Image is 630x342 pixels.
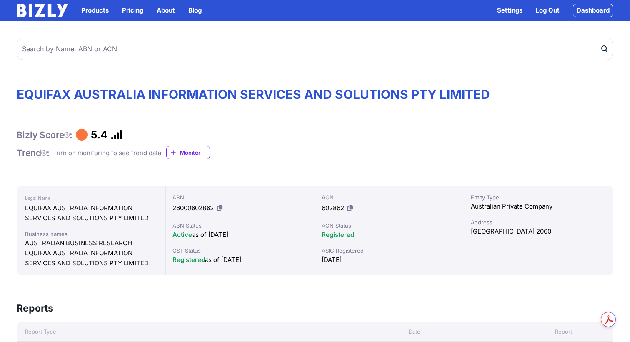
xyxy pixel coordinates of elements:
[172,221,308,230] div: ABN Status
[573,4,613,17] a: Dashboard
[315,327,514,336] div: Date
[471,193,606,201] div: Entity Type
[17,302,53,315] h3: Reports
[166,146,210,159] a: Monitor
[172,231,192,239] span: Active
[188,5,202,15] a: Blog
[172,230,308,240] div: as of [DATE]
[25,238,157,248] div: AUSTRALIAN BUSINESS RESEARCH
[81,5,109,15] button: Products
[322,246,457,255] div: ASIC Registered
[17,129,72,141] h1: Bizly Score :
[172,204,214,212] span: 26000602862
[157,5,175,15] a: About
[322,221,457,230] div: ACN Status
[172,256,205,264] span: Registered
[322,193,457,201] div: ACN
[17,38,613,60] input: Search by Name, ABN or ACN
[122,5,143,15] a: Pricing
[471,201,606,211] div: Australian Private Company
[536,5,560,15] a: Log Out
[25,230,157,238] div: Business names
[17,147,50,158] h1: Trend :
[497,5,522,15] a: Settings
[25,193,157,203] div: Legal Name
[322,204,344,212] span: 602862
[53,148,163,158] div: Turn on monitoring to see trend data.
[322,255,457,265] div: [DATE]
[514,327,613,336] div: Report
[471,226,606,236] div: [GEOGRAPHIC_DATA] 2060
[172,255,308,265] div: as of [DATE]
[172,193,308,201] div: ABN
[471,218,606,226] div: Address
[25,203,157,223] div: EQUIFAX AUSTRALIA INFORMATION SERVICES AND SOLUTIONS PTY LIMITED
[25,248,157,268] div: EQUIFAX AUSTRALIA INFORMATION SERVICES AND SOLUTIONS PTY LIMITED
[17,327,315,336] div: Report Type
[322,231,354,239] span: Registered
[172,246,308,255] div: GST Status
[180,148,210,157] span: Monitor
[91,128,107,141] h1: 5.4
[17,87,613,102] h1: EQUIFAX AUSTRALIA INFORMATION SERVICES AND SOLUTIONS PTY LIMITED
